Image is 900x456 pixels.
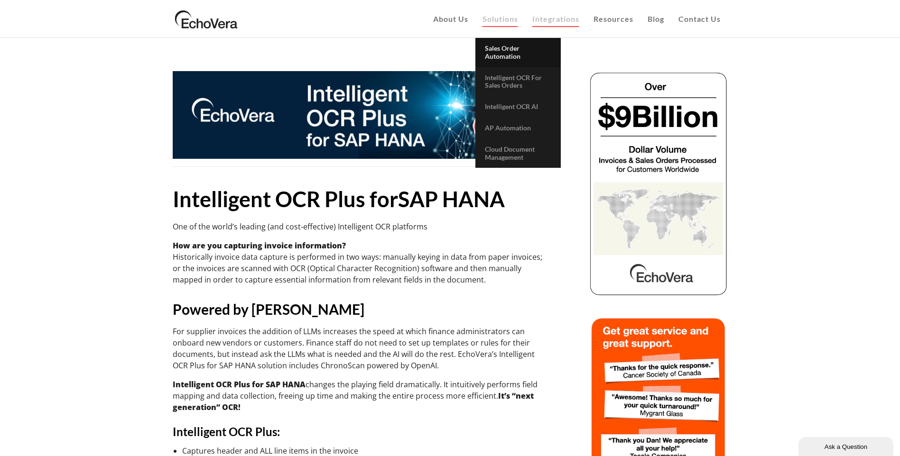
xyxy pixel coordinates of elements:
[173,391,534,412] strong: It’s “next generation” OCR!
[485,102,538,110] span: Intelligent OCR AI
[173,186,398,212] strong: Intelligent OCR Plus for
[485,145,535,161] span: Cloud Document Management
[173,7,240,31] img: EchoVera
[173,240,346,251] strong: How are you capturing invoice information?
[485,124,531,132] span: AP Automation
[475,118,561,139] a: AP Automation
[475,67,561,97] a: Intelligent OCR for Sales Orders
[485,44,520,60] span: Sales Order Automation
[475,139,561,168] a: Cloud Document Management
[594,14,633,23] span: Resources
[678,14,721,23] span: Contact Us
[532,14,579,23] span: Integrations
[173,300,543,319] h3: Powered by [PERSON_NAME]
[475,38,561,67] a: Sales Order Automation
[433,14,468,23] span: About Us
[398,186,505,212] strong: SAP HANA
[173,424,543,439] h4: Intelligent OCR Plus:
[173,326,543,371] p: For supplier invoices the addition of LLMs increases the speed at which finance administrators ca...
[648,14,664,23] span: Blog
[173,240,543,285] p: Historically invoice data capture is performed in two ways: manually keying in data from paper in...
[475,96,561,118] a: Intelligent OCR AI
[798,435,895,456] iframe: chat widget
[589,71,728,296] img: echovera dollar volume
[173,221,543,232] p: One of the world’s leading (and cost-effective) Intelligent OCR platforms
[173,379,306,390] strong: Intelligent OCR Plus for SAP HANA
[173,379,543,413] p: changes the playing field dramatically. It intuitively performs field mapping and data collection...
[485,73,542,90] span: Intelligent OCR for Sales Orders
[482,14,518,23] span: Solutions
